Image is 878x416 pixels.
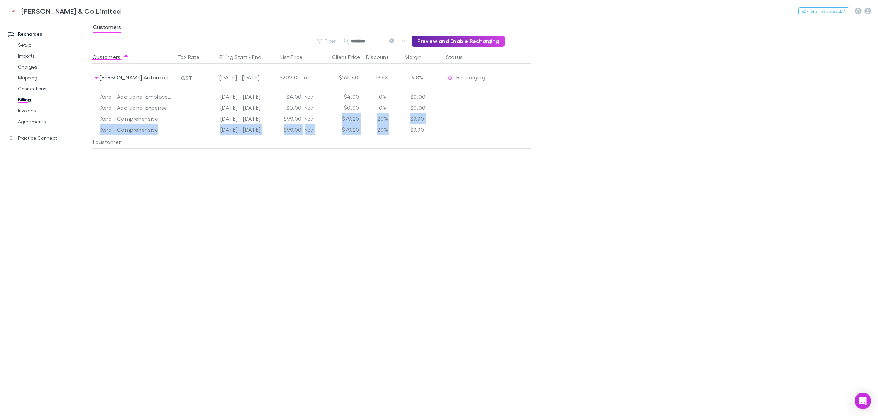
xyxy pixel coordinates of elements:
button: Discount [366,50,397,64]
p: 9.8% [405,73,423,82]
button: List Price [280,50,311,64]
div: $79.20 [321,113,362,124]
a: Billing [11,94,98,105]
button: Preview and Enable Recharging [412,36,505,47]
div: 1 customer [92,135,175,149]
span: NZD [304,75,313,81]
button: Client Price [332,50,368,64]
div: [DATE] - [DATE] [202,102,263,113]
div: $0.00 [403,91,444,102]
div: Xero - Comprehensive [100,124,172,135]
span: NZD [305,117,314,122]
a: Recharges [1,28,98,39]
a: Mapping [11,72,98,83]
span: NZD [305,95,314,100]
button: Filter [314,37,340,45]
button: Billing Start - End [219,50,270,64]
button: Margin [405,50,430,64]
div: Xero - Additional Expenses Charges [100,102,172,113]
span: Customers [93,24,121,33]
div: $9.90 [403,113,444,124]
div: $99.00 [263,124,305,135]
div: [DATE] - [DATE] [202,124,263,135]
div: 0% [362,91,403,102]
div: 0% [362,102,403,113]
img: Epplett & Co Limited's Logo [7,7,19,15]
div: $0.00 [403,102,444,113]
span: NZD [305,127,314,133]
a: Imports [11,50,98,61]
div: 20% [362,124,403,135]
div: $4.00 [321,91,362,102]
h3: [PERSON_NAME] & Co Limited [21,7,121,15]
div: $79.20 [321,124,362,135]
a: [PERSON_NAME] & Co Limited [3,3,125,19]
div: $4.00 [263,91,305,102]
div: Open Intercom Messenger [855,393,871,409]
button: Customers [92,50,129,64]
div: 19.6% [361,64,403,91]
div: Xero - Comprehensive [100,113,172,124]
a: Practice Connect [1,133,98,144]
div: $9.90 [403,124,444,135]
a: Setup [11,39,98,50]
a: Charges [11,61,98,72]
div: $0.00 [321,102,362,113]
a: Connections [11,83,98,94]
a: Invoices [11,105,98,116]
button: Tax Rate [177,50,207,64]
div: $0.00 [263,102,305,113]
div: [PERSON_NAME] Automotive LimitedGST[DATE] - [DATE]$202.00NZD$162.4019.6%9.8%EditRechargingRecharging [92,64,534,91]
div: Xero - Additional Employee Charges [100,91,172,102]
div: [DATE] - [DATE] [204,64,260,91]
div: [PERSON_NAME] Automotive Limited [100,64,173,91]
div: [DATE] - [DATE] [202,113,263,124]
div: $202.00 [263,64,304,91]
div: $162.40 [320,64,361,91]
span: NZD [305,106,314,111]
button: Status [446,50,471,64]
button: Got Feedback? [798,7,849,15]
button: GST [178,73,195,84]
img: Recharging [447,75,453,82]
a: Agreements [11,116,98,127]
div: $99.00 [263,113,305,124]
div: 20% [362,113,403,124]
span: Recharging [456,74,486,81]
div: [DATE] - [DATE] [202,91,263,102]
